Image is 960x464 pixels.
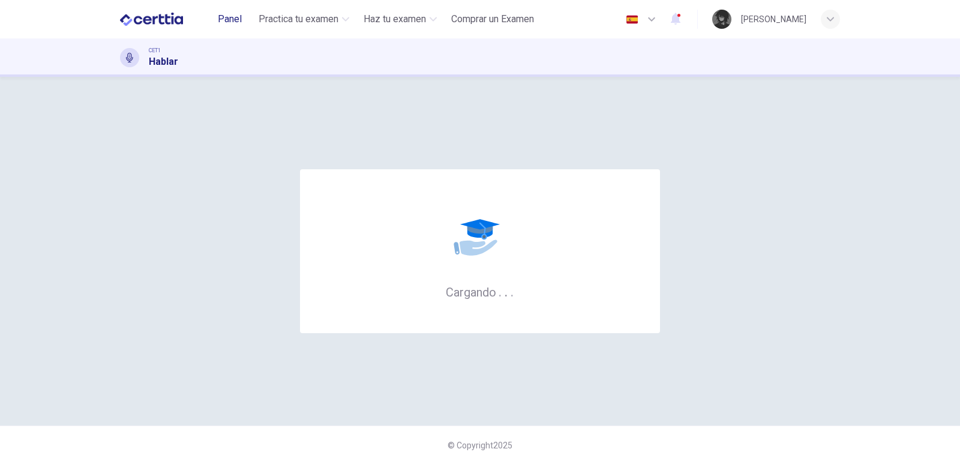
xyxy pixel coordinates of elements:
[498,281,502,301] h6: .
[364,12,426,26] span: Haz tu examen
[259,12,338,26] span: Practica tu examen
[451,12,534,26] span: Comprar un Examen
[446,8,539,30] button: Comprar un Examen
[510,281,514,301] h6: .
[149,55,178,69] h1: Hablar
[120,7,183,31] img: CERTTIA logo
[218,12,242,26] span: Panel
[448,441,512,450] span: © Copyright 2025
[359,8,442,30] button: Haz tu examen
[741,12,806,26] div: [PERSON_NAME]
[120,7,211,31] a: CERTTIA logo
[504,281,508,301] h6: .
[149,46,161,55] span: CET1
[625,15,640,24] img: es
[211,8,249,30] button: Panel
[254,8,354,30] button: Practica tu examen
[446,284,514,300] h6: Cargando
[712,10,731,29] img: Profile picture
